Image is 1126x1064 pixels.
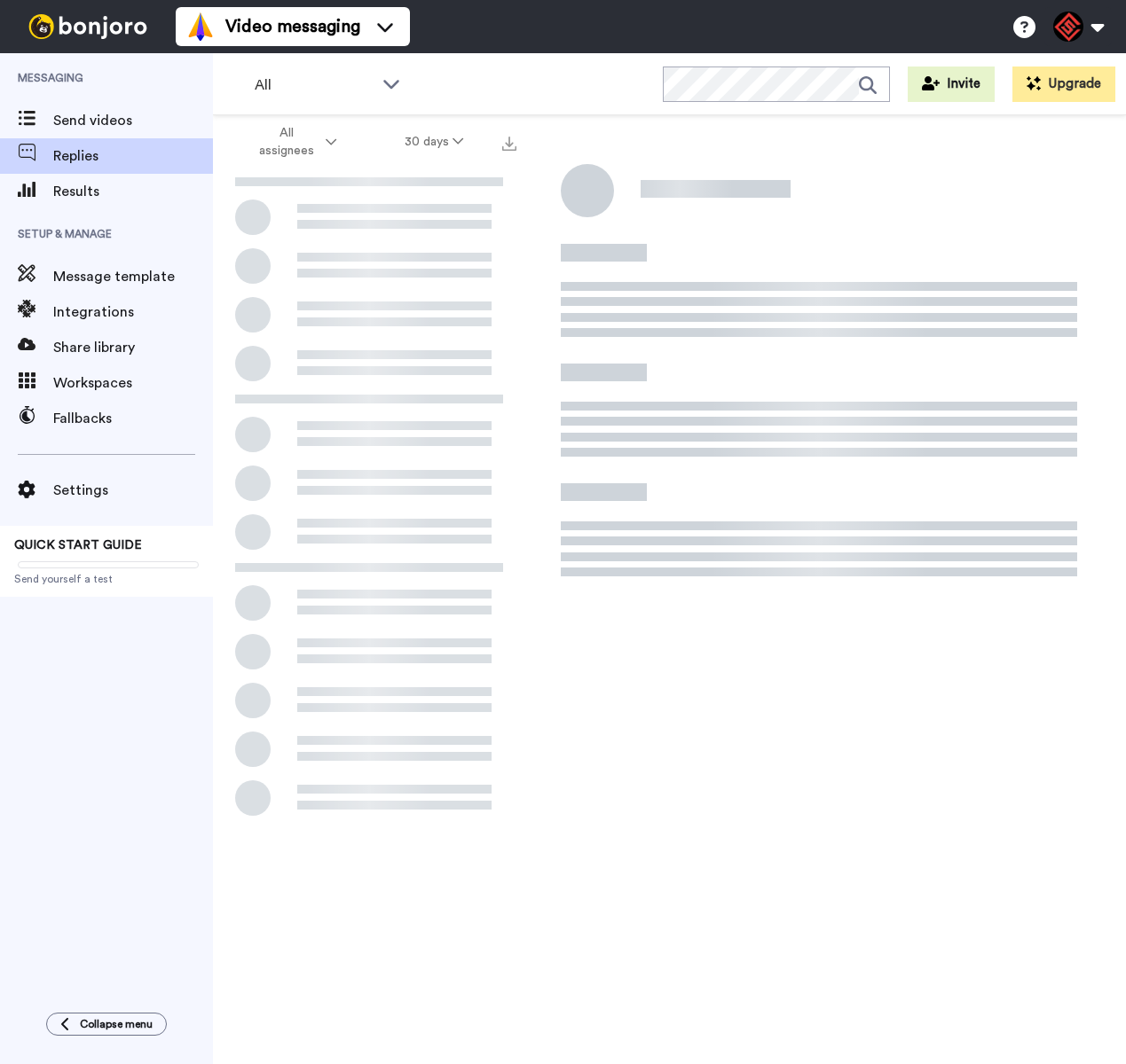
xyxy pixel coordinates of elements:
[14,572,199,586] span: Send yourself a test
[225,14,360,39] span: Video messaging
[53,372,213,394] span: Workspaces
[217,117,371,167] button: All assignees
[908,66,995,102] button: Invite
[53,408,213,429] span: Fallbacks
[14,539,142,552] span: QUICK START GUIDE
[53,266,213,287] span: Message template
[53,301,213,323] span: Integrations
[21,14,154,39] img: bj-logo-header-white.svg
[1012,66,1115,102] button: Upgrade
[53,337,213,358] span: Share library
[255,74,374,96] span: All
[186,12,215,41] img: vm-color.svg
[80,1017,153,1031] span: Collapse menu
[53,145,213,167] span: Replies
[46,1013,167,1036] button: Collapse menu
[53,181,213,202] span: Results
[53,110,213,131] span: Send videos
[371,126,498,158] button: 30 days
[250,124,322,160] span: All assignees
[497,129,522,155] button: Export all results that match these filters now.
[502,137,516,151] img: export.svg
[53,480,213,501] span: Settings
